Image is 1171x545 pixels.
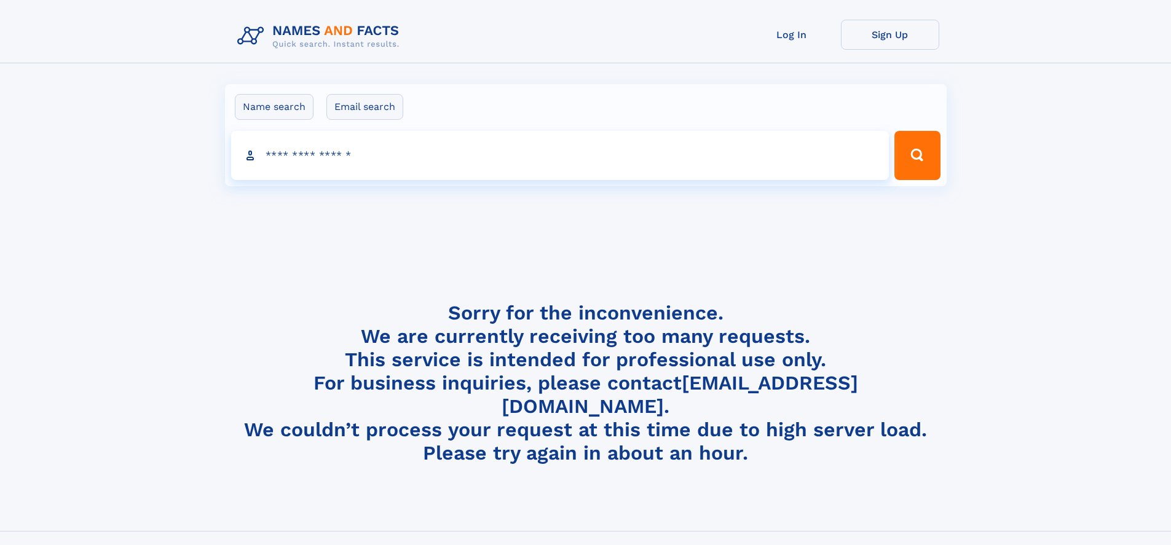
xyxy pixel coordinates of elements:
[841,20,939,50] a: Sign Up
[232,20,409,53] img: Logo Names and Facts
[502,371,858,418] a: [EMAIL_ADDRESS][DOMAIN_NAME]
[743,20,841,50] a: Log In
[326,94,403,120] label: Email search
[231,131,889,180] input: search input
[235,94,313,120] label: Name search
[232,301,939,465] h4: Sorry for the inconvenience. We are currently receiving too many requests. This service is intend...
[894,131,940,180] button: Search Button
